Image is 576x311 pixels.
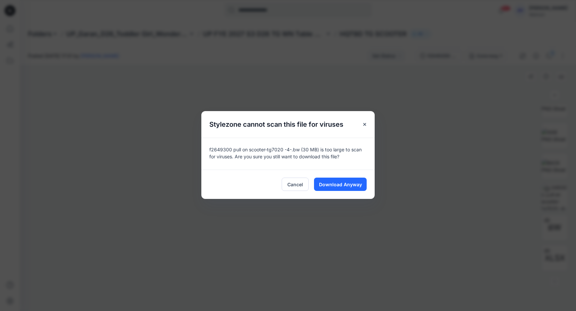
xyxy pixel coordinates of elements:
span: Cancel [287,181,303,188]
button: Cancel [282,178,309,191]
span: Download Anyway [319,181,362,188]
button: Download Anyway [314,178,367,191]
button: Close [359,118,371,130]
div: f2649300 pull on scooter-tg7020 -4-.bw (30 MB) is too large to scan for viruses. Are you sure you... [201,138,375,170]
h5: Stylezone cannot scan this file for viruses [201,111,351,138]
